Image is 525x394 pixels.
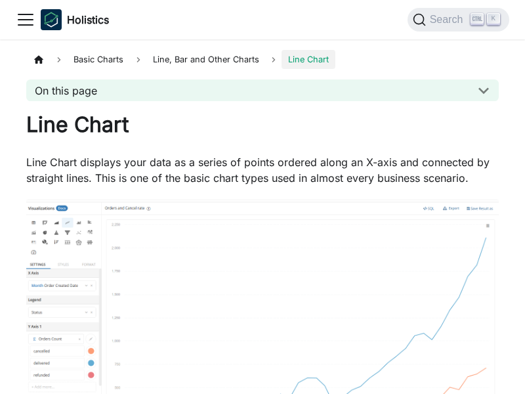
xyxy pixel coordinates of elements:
[26,50,51,69] a: Home page
[41,9,62,30] img: Holistics
[67,12,109,28] b: Holistics
[16,10,35,30] button: Toggle navigation bar
[26,50,499,69] nav: Breadcrumbs
[26,79,499,101] button: On this page
[282,50,335,69] span: Line Chart
[41,9,109,30] a: HolisticsHolistics
[426,14,471,26] span: Search
[408,8,509,32] button: Search (Ctrl+K)
[146,50,266,69] span: Line, Bar and Other Charts
[67,50,130,69] span: Basic Charts
[26,154,499,186] p: Line Chart displays your data as a series of points ordered along an X-axis and connected by stra...
[487,13,500,25] kbd: K
[26,112,499,138] h1: Line Chart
